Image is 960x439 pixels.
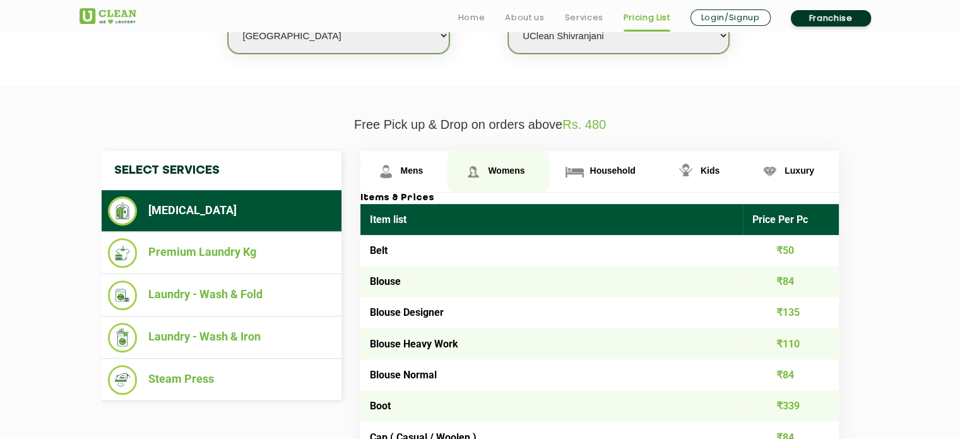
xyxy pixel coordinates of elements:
img: Household [564,160,586,183]
td: Blouse Normal [360,359,744,390]
li: Premium Laundry Kg [108,238,335,268]
a: Home [458,10,485,25]
img: Mens [375,160,397,183]
span: Luxury [785,165,814,176]
td: ₹110 [743,328,839,359]
td: Boot [360,390,744,421]
td: Blouse Heavy Work [360,328,744,359]
span: Kids [701,165,720,176]
td: ₹339 [743,390,839,421]
td: ₹84 [743,266,839,297]
li: [MEDICAL_DATA] [108,196,335,226]
td: ₹135 [743,297,839,328]
p: Free Pick up & Drop on orders above [80,117,881,132]
th: Price Per Pc [743,204,839,235]
a: Franchise [791,10,871,27]
img: Kids [675,160,697,183]
span: Rs. 480 [562,117,606,131]
td: Belt [360,235,744,266]
h4: Select Services [102,151,341,190]
li: Steam Press [108,365,335,395]
span: Household [590,165,635,176]
td: ₹50 [743,235,839,266]
img: Womens [462,160,484,183]
img: Dry Cleaning [108,196,138,226]
img: Laundry - Wash & Iron [108,323,138,352]
img: Laundry - Wash & Fold [108,280,138,310]
th: Item list [360,204,744,235]
li: Laundry - Wash & Iron [108,323,335,352]
img: Premium Laundry Kg [108,238,138,268]
a: About us [505,10,544,25]
span: Womens [488,165,524,176]
a: Login/Signup [690,9,771,26]
img: Steam Press [108,365,138,395]
li: Laundry - Wash & Fold [108,280,335,310]
img: UClean Laundry and Dry Cleaning [80,8,136,24]
td: Blouse Designer [360,297,744,328]
a: Services [564,10,603,25]
td: ₹84 [743,359,839,390]
img: Luxury [759,160,781,183]
span: Mens [401,165,424,176]
h3: Items & Prices [360,193,839,204]
a: Pricing List [624,10,670,25]
td: Blouse [360,266,744,297]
